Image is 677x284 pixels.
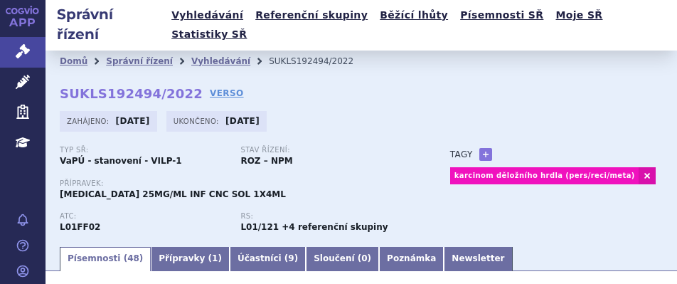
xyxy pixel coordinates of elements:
[375,6,452,25] a: Běžící lhůty
[269,51,372,72] li: SUKLS192494/2022
[479,148,492,161] a: +
[116,116,150,126] strong: [DATE]
[240,222,279,232] strong: pembrolizumab
[251,6,372,25] a: Referenční skupiny
[60,247,151,271] a: Písemnosti (48)
[60,146,226,154] p: Typ SŘ:
[379,247,444,271] a: Poznámka
[60,189,286,199] span: [MEDICAL_DATA] 25MG/ML INF CNC SOL 1X4ML
[212,253,218,263] span: 1
[106,56,173,66] a: Správní řízení
[60,212,226,221] p: ATC:
[60,156,182,166] strong: VaPÚ - stanovení - VILP-1
[67,115,112,127] span: Zahájeno:
[210,86,244,100] a: VERSO
[450,167,639,184] a: karcinom děložního hrdla (pers/reci/meta)
[60,179,422,188] p: Přípravek:
[551,6,607,25] a: Moje SŘ
[282,222,388,232] strong: +4 referenční skupiny
[240,146,407,154] p: Stav řízení:
[240,212,407,221] p: RS:
[306,247,379,271] a: Sloučení (0)
[361,253,367,263] span: 0
[450,146,473,163] h3: Tagy
[240,156,292,166] strong: ROZ – NPM
[151,247,230,271] a: Přípravky (1)
[60,56,87,66] a: Domů
[60,86,203,101] strong: SUKLS192494/2022
[444,247,512,271] a: Newsletter
[60,222,100,232] strong: PEMBROLIZUMAB
[167,6,247,25] a: Vyhledávání
[230,247,306,271] a: Účastníci (9)
[456,6,548,25] a: Písemnosti SŘ
[46,4,167,44] h2: Správní řízení
[191,56,250,66] a: Vyhledávání
[127,253,139,263] span: 48
[167,25,251,44] a: Statistiky SŘ
[288,253,294,263] span: 9
[225,116,260,126] strong: [DATE]
[174,115,222,127] span: Ukončeno:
